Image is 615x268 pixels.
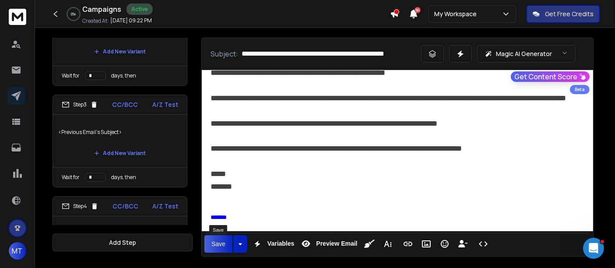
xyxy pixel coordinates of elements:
p: CC/BCC [112,202,138,211]
p: 100 free review request credits for {{companyName}} 🎁 [58,222,182,246]
button: Code View [475,235,492,253]
span: Preview Email [314,240,359,247]
iframe: Intercom live chat [583,238,604,259]
p: Get Free Credits [545,10,594,18]
p: days, then [111,72,136,79]
button: Insert Image (Ctrl+P) [418,235,435,253]
button: Preview Email [298,235,359,253]
p: <Previous Email's Subject> [58,120,182,145]
p: A/Z Test [152,202,178,211]
div: Save [209,225,227,235]
li: Step3CC/BCCA/Z Test<Previous Email's Subject>Add New VariantWait fordays, then [53,95,187,187]
button: Insert Link (Ctrl+K) [400,235,416,253]
p: days, then [111,174,136,181]
p: Wait for [62,174,80,181]
h1: Campaigns [82,4,121,14]
span: Variables [266,240,296,247]
button: Insert Unsubscribe Link [455,235,471,253]
p: My Workspace [434,10,480,18]
button: Add New Variant [87,43,153,60]
button: Get Content Score [511,71,590,82]
button: Get Free Credits [527,5,600,23]
p: Created At: [82,18,109,25]
button: Magic AI Generator [477,45,576,63]
button: Clean HTML [361,235,378,253]
div: Beta [570,85,590,94]
div: Active [127,4,153,15]
p: A/Z Test [152,100,178,109]
span: 50 [415,7,421,13]
button: Add New Variant [87,145,153,162]
button: Save [204,235,232,253]
button: Emoticons [436,235,453,253]
div: Step 4 [62,202,98,210]
p: [DATE] 09:22 PM [110,17,152,24]
button: Variables [249,235,296,253]
button: MT [9,242,26,260]
p: 0 % [71,11,76,17]
p: Wait for [62,72,80,79]
p: Subject: [211,49,238,59]
button: Add Step [53,234,193,251]
p: Magic AI Generator [496,49,552,58]
p: CC/BCC [112,100,138,109]
button: More Text [380,235,396,253]
div: Step 3 [62,101,98,109]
